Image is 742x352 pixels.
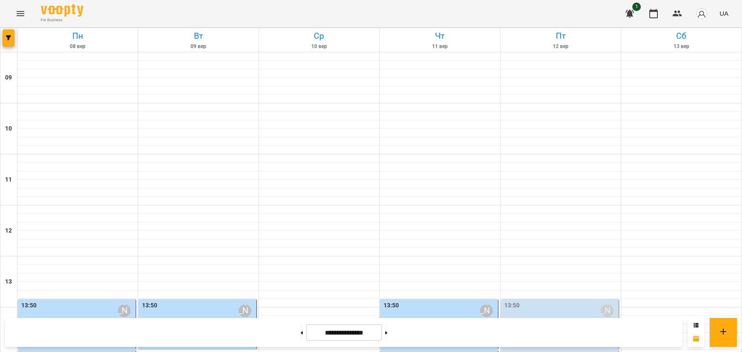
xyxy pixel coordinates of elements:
[480,304,493,317] div: Котлярова Юлія Борисівна
[632,3,641,11] span: 1
[381,43,499,51] h6: 11 вер
[384,301,399,310] label: 13:50
[19,43,136,51] h6: 08 вер
[260,43,378,51] h6: 10 вер
[5,124,12,133] h6: 10
[623,29,740,43] h6: Сб
[5,277,12,287] h6: 13
[239,304,251,317] div: Котлярова Юлія Борисівна
[5,175,12,185] h6: 11
[21,301,37,310] label: 13:50
[118,304,131,317] div: Котлярова Юлія Борисівна
[502,43,620,51] h6: 12 вер
[142,301,158,310] label: 13:50
[601,304,614,317] div: Котлярова Юлія Борисівна
[381,29,499,43] h6: Чт
[5,73,12,82] h6: 09
[716,6,732,21] button: UA
[719,9,728,18] span: UA
[41,17,83,23] span: For Business
[10,3,31,24] button: Menu
[19,29,136,43] h6: Пн
[5,226,12,236] h6: 12
[623,43,740,51] h6: 13 вер
[139,29,257,43] h6: Вт
[696,8,708,20] img: avatar_s.png
[502,29,620,43] h6: Пт
[139,43,257,51] h6: 09 вер
[504,301,520,310] label: 13:50
[260,29,378,43] h6: Ср
[41,4,83,17] img: Voopty Logo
